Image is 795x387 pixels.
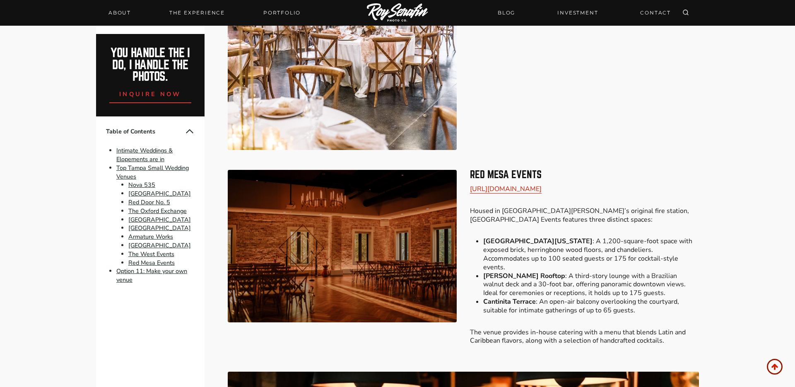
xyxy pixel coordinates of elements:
[128,250,174,258] a: The West Events
[228,170,457,322] img: Best Small Wedding Venues in Tampa, FL (Intimate & Micro Weddings) 10
[258,7,306,19] a: Portfolio
[470,207,699,224] p: Housed in [GEOGRAPHIC_DATA][PERSON_NAME]’s original fire station, [GEOGRAPHIC_DATA] Events featur...
[483,271,565,281] strong: [PERSON_NAME] Rooftop
[552,5,603,20] a: INVESTMENT
[128,232,173,241] a: Armature Works
[128,241,191,249] a: [GEOGRAPHIC_DATA]
[635,5,676,20] a: CONTACT
[483,297,536,306] strong: Cantinita Terrace
[128,207,187,215] a: The Oxford Exchange
[483,272,699,298] li: : A third-story lounge with a Brazilian walnut deck and a 30-foot bar, offering panoramic downtow...
[116,146,173,163] a: Intimate Weddings & Elopements are in
[128,198,170,206] a: Red Door No. 5
[483,237,593,246] strong: [GEOGRAPHIC_DATA][US_STATE]
[367,3,428,23] img: Logo of Roy Serafin Photo Co., featuring stylized text in white on a light background, representi...
[470,328,699,346] p: The venue provides in-house catering with a menu that blends Latin and Caribbean flavors, along w...
[105,47,196,83] h2: You handle the i do, I handle the photos.
[119,90,181,98] span: inquire now
[106,127,185,136] span: Table of Contents
[116,267,187,284] a: Option 11: Make your own venue
[470,170,699,180] h3: Red Mesa Events
[470,184,542,193] a: [URL][DOMAIN_NAME]
[483,298,699,315] li: : An open-air balcony overlooking the courtyard, suitable for intimate gatherings of up to 65 gue...
[128,224,191,232] a: [GEOGRAPHIC_DATA]
[128,189,191,198] a: [GEOGRAPHIC_DATA]
[128,215,191,224] a: [GEOGRAPHIC_DATA]
[493,5,520,20] a: BLOG
[109,83,191,103] a: inquire now
[164,7,230,19] a: THE EXPERIENCE
[128,259,175,267] a: Red Mesa Events
[767,359,783,375] a: Scroll to top
[483,237,699,271] li: : A 1,200-square-foot space with exposed brick, herringbone wood floors, and chandeliers. Accommo...
[128,181,155,189] a: Nova 535
[185,126,195,136] button: Collapse Table of Contents
[116,164,189,181] a: Top Tampa Small Wedding Venues
[680,7,691,19] button: View Search Form
[96,116,205,294] nav: Table of Contents
[104,7,136,19] a: About
[493,5,676,20] nav: Secondary Navigation
[104,7,306,19] nav: Primary Navigation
